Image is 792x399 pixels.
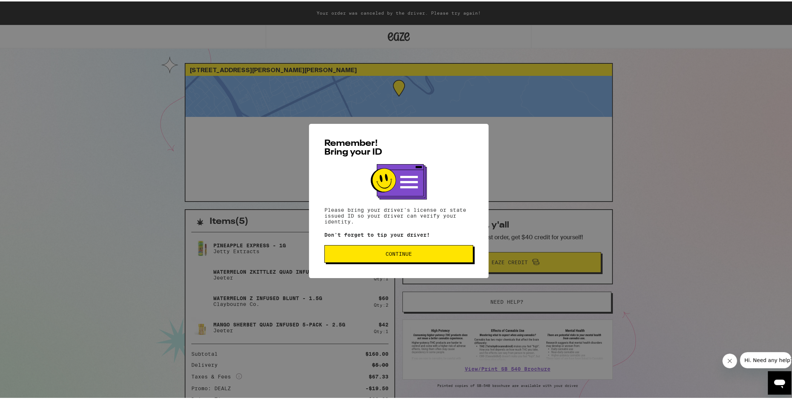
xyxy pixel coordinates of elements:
[740,351,791,367] iframe: Message from company
[722,352,737,367] iframe: Close message
[324,230,473,236] p: Don't forget to tip your driver!
[4,5,53,11] span: Hi. Need any help?
[324,244,473,261] button: Continue
[324,138,382,155] span: Remember! Bring your ID
[768,370,791,393] iframe: Button to launch messaging window
[386,250,412,255] span: Continue
[324,206,473,223] p: Please bring your driver's license or state issued ID so your driver can verify your identity.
